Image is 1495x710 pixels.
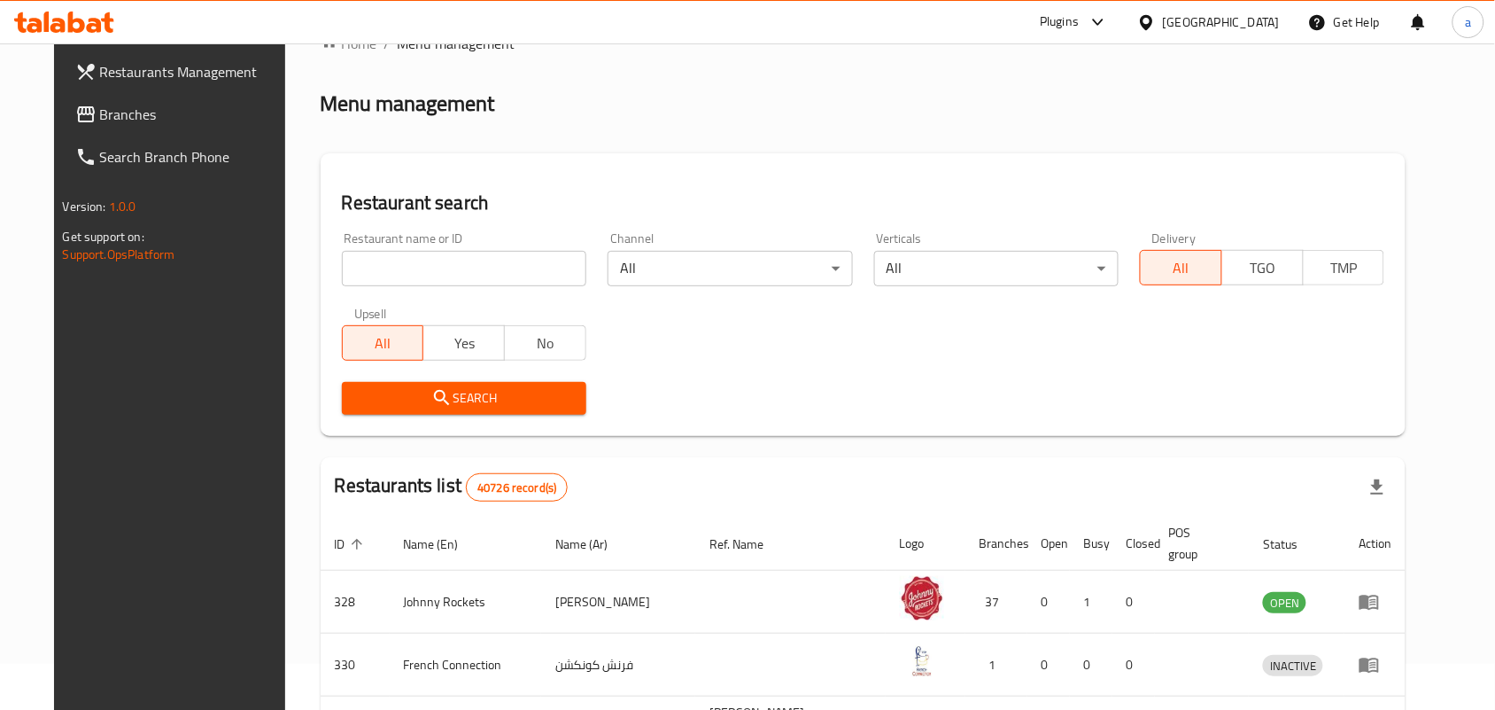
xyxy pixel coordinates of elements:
span: No [512,331,579,356]
span: POS group [1169,522,1228,565]
td: French Connection [390,634,542,697]
td: 0 [1112,634,1155,697]
button: No [504,325,586,361]
span: All [350,331,417,356]
div: Plugins [1040,12,1079,33]
label: Delivery [1152,232,1197,245]
a: Branches [61,93,304,136]
td: فرنش كونكشن [541,634,695,697]
span: Name (Ar) [555,534,631,555]
button: Search [342,382,586,415]
div: OPEN [1263,592,1306,613]
a: Home [321,33,377,54]
button: TGO [1221,250,1304,285]
div: [GEOGRAPHIC_DATA] [1163,12,1280,32]
label: Upsell [354,308,387,320]
button: TMP [1303,250,1385,285]
div: All [874,251,1119,286]
th: Open [1027,517,1070,571]
img: Johnny Rockets [900,576,944,620]
td: 0 [1070,634,1112,697]
span: Branches [100,104,290,125]
td: 1 [965,634,1027,697]
th: Action [1344,517,1406,571]
span: Search Branch Phone [100,146,290,168]
th: Closed [1112,517,1155,571]
img: French Connection [900,639,944,683]
th: Logo [886,517,965,571]
div: Menu [1359,654,1391,675]
span: Get support on: [63,225,144,248]
div: Menu [1359,591,1391,612]
span: Search [356,387,572,410]
td: Johnny Rockets [390,571,542,634]
span: OPEN [1263,593,1306,613]
button: All [1140,250,1222,285]
th: Busy [1070,517,1112,571]
td: 0 [1027,571,1070,634]
td: 1 [1070,571,1112,634]
td: 37 [965,571,1027,634]
td: 330 [321,634,390,697]
td: 328 [321,571,390,634]
h2: Menu management [321,90,495,118]
span: 40726 record(s) [467,480,567,496]
span: 1.0.0 [109,195,136,218]
span: INACTIVE [1263,656,1323,676]
td: 0 [1027,634,1070,697]
span: Menu management [398,33,515,54]
span: TMP [1311,255,1378,281]
span: Ref. Name [709,534,786,555]
a: Support.OpsPlatform [63,243,175,266]
span: All [1148,255,1215,281]
div: Total records count [466,473,568,502]
h2: Restaurant search [342,190,1385,216]
button: Yes [422,325,505,361]
span: a [1465,12,1471,32]
span: Version: [63,195,106,218]
input: Search for restaurant name or ID.. [342,251,586,286]
td: [PERSON_NAME] [541,571,695,634]
span: ID [335,534,368,555]
div: Export file [1356,466,1398,509]
span: Yes [430,331,498,356]
a: Restaurants Management [61,51,304,93]
li: / [384,33,391,54]
span: Name (En) [404,534,482,555]
th: Branches [965,517,1027,571]
td: 0 [1112,571,1155,634]
span: Status [1263,534,1321,555]
button: All [342,325,424,361]
span: TGO [1229,255,1297,281]
div: INACTIVE [1263,655,1323,676]
a: Search Branch Phone [61,136,304,178]
h2: Restaurants list [335,472,569,502]
span: Restaurants Management [100,61,290,82]
div: All [608,251,852,286]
